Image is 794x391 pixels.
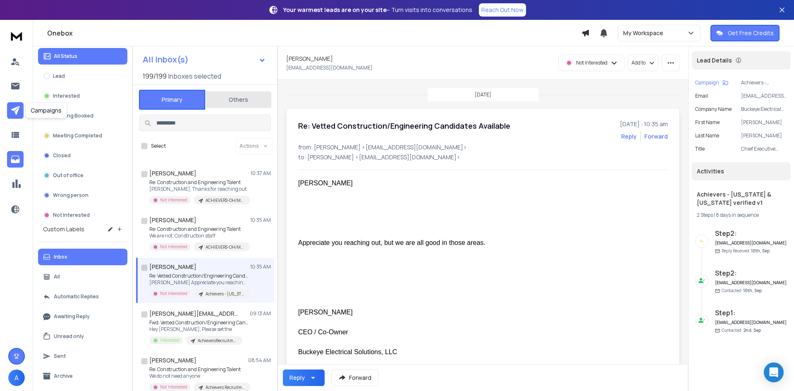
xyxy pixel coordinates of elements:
p: Fwd: Vetted Construction/Engineering Candidates Available [149,319,249,326]
p: Awaiting Reply [54,313,90,320]
p: Reply Received [722,248,770,254]
div: CEO / Co-Owner [298,327,540,337]
p: Campaign [695,79,719,86]
p: to: [PERSON_NAME] <[EMAIL_ADDRESS][DOMAIN_NAME]> [298,153,668,161]
button: Archive [38,368,127,384]
p: from: [PERSON_NAME] <[EMAIL_ADDRESS][DOMAIN_NAME]> [298,143,668,151]
button: Wrong person [38,187,127,204]
p: Not Interested [160,244,187,250]
p: [EMAIL_ADDRESS][DOMAIN_NAME] [741,93,787,99]
button: A [8,369,25,386]
h1: [PERSON_NAME][EMAIL_ADDRESS][DOMAIN_NAME] [149,309,240,318]
p: Not Interested [160,384,187,390]
h1: [PERSON_NAME] [149,356,196,365]
p: Add to [631,60,646,66]
h1: [PERSON_NAME] [149,216,196,224]
div: Appreciate you reaching out, but we are all good in those areas. [298,238,540,248]
p: Lead [53,73,65,79]
button: Sent [38,348,127,365]
span: 8 days in sequence [716,211,759,218]
p: Lead Details [697,56,732,65]
button: All Inbox(s) [136,51,273,68]
h6: Step 2 : [715,228,787,238]
p: – Turn visits into conversations [283,6,472,14]
div: [PERSON_NAME] [298,307,540,317]
p: Re: Vetted Construction/Engineering Candidates Available [149,273,249,279]
p: Achievers - [US_STATE] & [US_STATE] verified v1 [206,291,245,297]
span: 2 Steps [697,211,713,218]
button: Lead [38,68,127,84]
p: Interested [160,337,179,343]
button: Unread only [38,328,127,345]
p: Closed [53,152,71,159]
p: 09:13 AM [250,310,271,317]
span: 199 / 199 [143,71,167,81]
p: Meeting Completed [53,132,102,139]
p: ACHIEVERS-OH/MC NOT VERIFIED LIST [206,244,245,250]
h3: Custom Labels [43,225,84,233]
p: [PERSON_NAME], Thanks for reaching out. [149,186,249,192]
button: Others [205,91,271,109]
button: Campaign [695,79,728,86]
div: Reply [289,374,305,382]
h6: [EMAIL_ADDRESS][DOMAIN_NAME] [715,280,787,286]
button: Awaiting Reply [38,308,127,325]
p: We do not need anyone [149,373,249,379]
img: logo [8,28,25,43]
p: 10:37 AM [251,170,271,177]
p: Company Name [695,106,732,113]
p: All [54,273,60,280]
h1: [PERSON_NAME] [286,55,333,63]
span: 10th, Sep [743,288,762,293]
button: Forward [331,369,378,386]
button: Interested [38,88,127,104]
p: AchieversRecruitment-[GEOGRAPHIC_DATA]- [GEOGRAPHIC_DATA]- [198,338,237,344]
p: Contacted [722,327,761,333]
p: Sent [54,353,66,360]
p: 10:35 AM [250,264,271,270]
p: Inbox [54,254,67,260]
p: Email [695,93,708,99]
p: title [695,146,705,152]
p: Hey [PERSON_NAME], Please set the [149,326,249,333]
p: Out of office [53,172,84,179]
label: Select [151,143,166,149]
p: ACHIEVERS-OH/MC NOT VERIFIED LIST [206,197,245,204]
h1: Achievers - [US_STATE] & [US_STATE] verified v1 [697,190,786,207]
button: Inbox [38,249,127,265]
p: Not Interested [576,60,607,66]
p: [EMAIL_ADDRESS][DOMAIN_NAME] [286,65,373,71]
p: All Status [54,53,77,60]
p: Re: Construction and Engineering Talent [149,366,249,373]
button: Closed [38,147,127,164]
p: Archive [54,373,73,379]
p: [PERSON_NAME] [741,119,787,126]
p: Get Free Credits [728,29,774,37]
button: Meeting Booked [38,108,127,124]
p: Automatic Replies [54,293,99,300]
h6: Step 2 : [715,268,787,278]
button: All [38,269,127,285]
p: Achievers Recruitment - [GEOGRAPHIC_DATA] - [GEOGRAPHIC_DATA] - [GEOGRAPHIC_DATA] - [GEOGRAPHIC_D... [206,384,245,391]
p: Reach Out Now [481,6,524,14]
button: Primary [139,90,205,110]
h1: [PERSON_NAME] [149,263,196,271]
p: Not Interested [160,197,187,203]
span: 10th, Sep [751,248,770,254]
p: [DATE] : 10:35 am [620,120,668,128]
p: Chief Executive Officer [741,146,787,152]
button: All Status [38,48,127,65]
button: Get Free Credits [710,25,780,41]
button: Out of office [38,167,127,184]
p: First Name [695,119,720,126]
p: [DATE] [475,91,491,98]
p: Buckeye Electrical Solutions Llc [741,106,787,113]
p: Last Name [695,132,719,139]
p: Contacted [722,288,762,294]
p: Wrong person [53,192,88,199]
button: Reply [283,369,325,386]
p: Unread only [54,333,84,340]
p: Not Interested [53,212,90,218]
p: 08:54 AM [248,357,271,364]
